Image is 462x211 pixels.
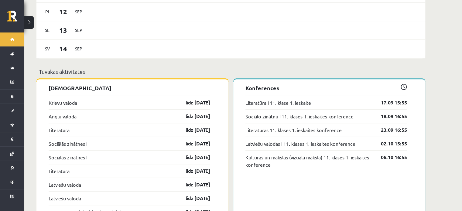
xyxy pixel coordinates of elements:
p: [DEMOGRAPHIC_DATA] [49,84,210,92]
span: Pi [41,7,54,16]
a: 06.10 16:55 [372,154,407,161]
a: 18.09 16:55 [372,113,407,120]
a: Kultūras un mākslas (vizuālā māksla) 11. klases 1. ieskaites konference [245,154,372,168]
a: Latviešu valoda [49,181,81,188]
a: līdz [DATE] [175,167,210,175]
a: līdz [DATE] [175,99,210,106]
a: Latviešu valodas I 11. klases 1. ieskaites konference [245,140,355,147]
a: Literatūra I 11. klase 1. ieskaite [245,99,311,106]
a: Rīgas 1. Tālmācības vidusskola [7,11,24,26]
span: Se [41,26,54,35]
a: līdz [DATE] [175,140,210,147]
a: līdz [DATE] [175,113,210,120]
a: līdz [DATE] [175,126,210,134]
a: līdz [DATE] [175,195,210,202]
span: 14 [54,44,73,54]
a: līdz [DATE] [175,181,210,188]
span: Sep [72,44,85,53]
a: Krievu valoda [49,99,77,106]
a: Sociālo zinātņu I 11. klases 1. ieskaites konference [245,113,354,120]
a: līdz [DATE] [175,154,210,161]
a: Literatūra [49,167,70,175]
a: Angļu valoda [49,113,77,120]
a: 02.10 15:55 [372,140,407,147]
a: Literatūra [49,126,70,134]
span: 13 [54,25,73,35]
span: Sv [41,44,54,53]
a: 23.09 16:55 [372,126,407,134]
span: 12 [54,7,73,17]
p: Konferences [245,84,407,92]
span: Sep [72,26,85,35]
span: Sep [72,7,85,16]
a: Literatūras 11. klases 1. ieskaites konference [245,126,342,134]
a: Sociālās zinātnes I [49,140,87,147]
p: Tuvākās aktivitātes [39,67,423,76]
a: 17.09 15:55 [372,99,407,106]
a: Latviešu valoda [49,195,81,202]
a: Sociālās zinātnes I [49,154,87,161]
